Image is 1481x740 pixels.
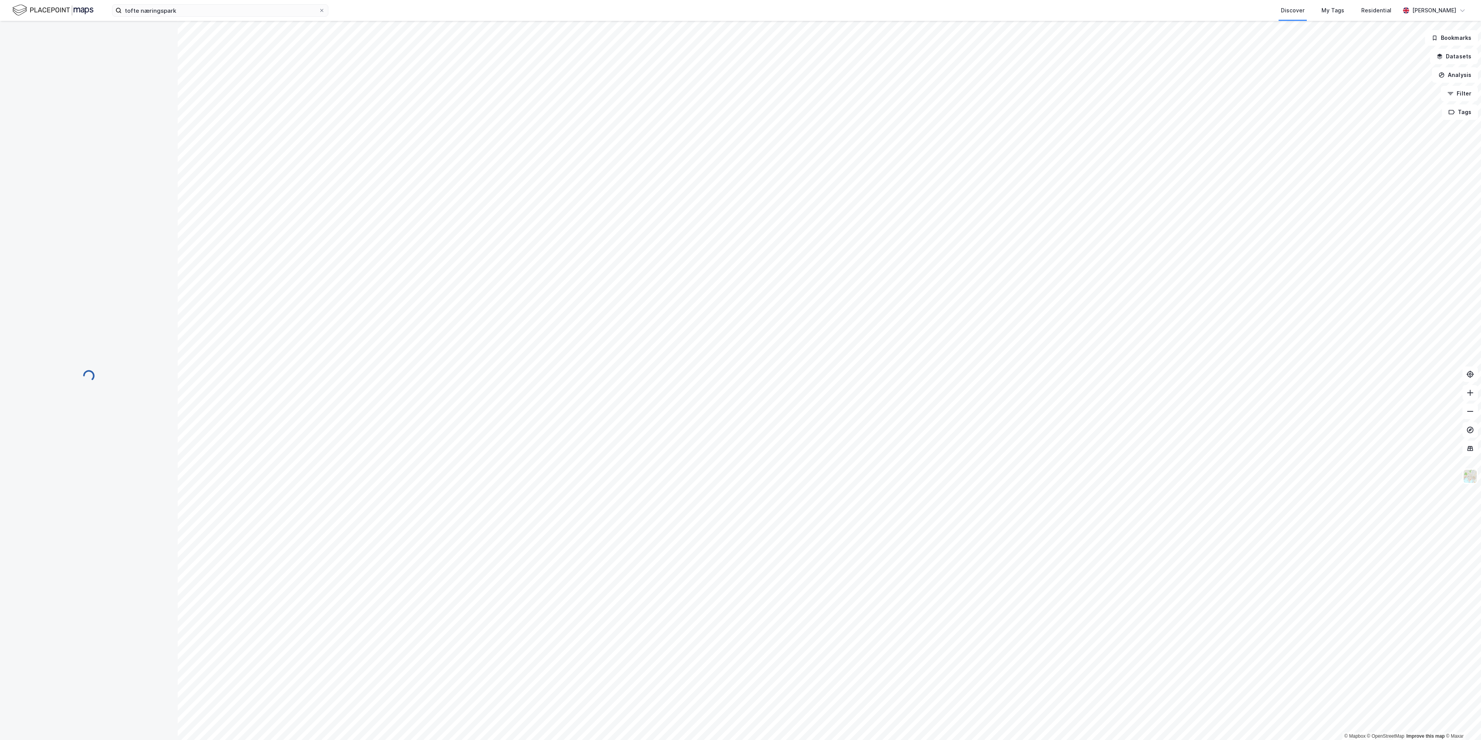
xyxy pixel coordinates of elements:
[1281,6,1304,15] div: Discover
[12,3,93,17] img: logo.f888ab2527a4732fd821a326f86c7f29.svg
[1406,733,1445,739] a: Improve this map
[1361,6,1391,15] div: Residential
[122,5,319,16] input: Search by address, cadastre, landlords, tenants or people
[1432,67,1478,83] button: Analysis
[1321,6,1344,15] div: My Tags
[83,370,95,382] img: spinner.a6d8c91a73a9ac5275cf975e30b51cfb.svg
[1463,469,1478,484] img: Z
[1441,86,1478,101] button: Filter
[1344,733,1366,739] a: Mapbox
[1412,6,1456,15] div: [PERSON_NAME]
[1367,733,1405,739] a: OpenStreetMap
[1430,49,1478,64] button: Datasets
[1442,703,1481,740] iframe: Chat Widget
[1442,104,1478,120] button: Tags
[1425,30,1478,46] button: Bookmarks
